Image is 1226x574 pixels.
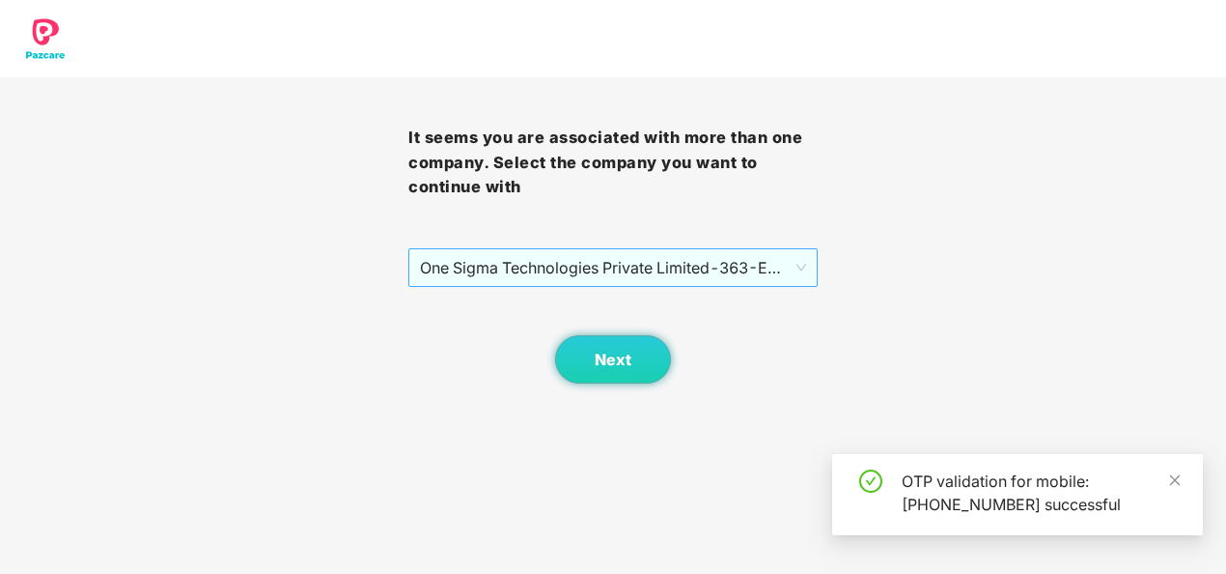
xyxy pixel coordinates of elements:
[555,335,671,384] button: Next
[408,126,817,200] h3: It seems you are associated with more than one company. Select the company you want to continue with
[902,470,1180,516] div: OTP validation for mobile: [PHONE_NUMBER] successful
[859,470,882,493] span: check-circle
[595,351,631,369] span: Next
[1168,474,1182,487] span: close
[420,249,805,286] span: One Sigma Technologies Private Limited - 363 - EMPLOYEE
